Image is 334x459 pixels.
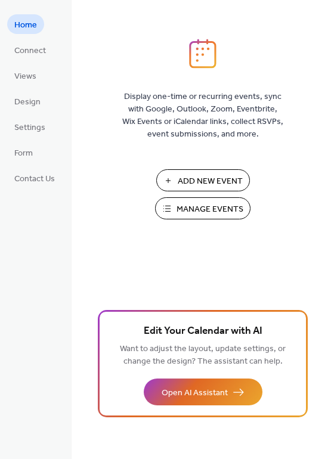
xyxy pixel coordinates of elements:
[156,169,250,191] button: Add New Event
[14,70,36,83] span: Views
[189,39,217,69] img: logo_icon.svg
[7,66,44,85] a: Views
[162,387,228,399] span: Open AI Assistant
[14,147,33,160] span: Form
[7,40,53,60] a: Connect
[7,14,44,34] a: Home
[7,91,48,111] a: Design
[14,173,55,185] span: Contact Us
[120,341,286,370] span: Want to adjust the layout, update settings, or change the design? The assistant can help.
[177,203,243,216] span: Manage Events
[7,117,52,137] a: Settings
[7,142,40,162] a: Form
[178,175,243,188] span: Add New Event
[144,323,262,340] span: Edit Your Calendar with AI
[14,96,41,108] span: Design
[14,45,46,57] span: Connect
[144,379,262,405] button: Open AI Assistant
[7,168,62,188] a: Contact Us
[122,91,283,141] span: Display one-time or recurring events, sync with Google, Outlook, Zoom, Eventbrite, Wix Events or ...
[14,122,45,134] span: Settings
[155,197,250,219] button: Manage Events
[14,19,37,32] span: Home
